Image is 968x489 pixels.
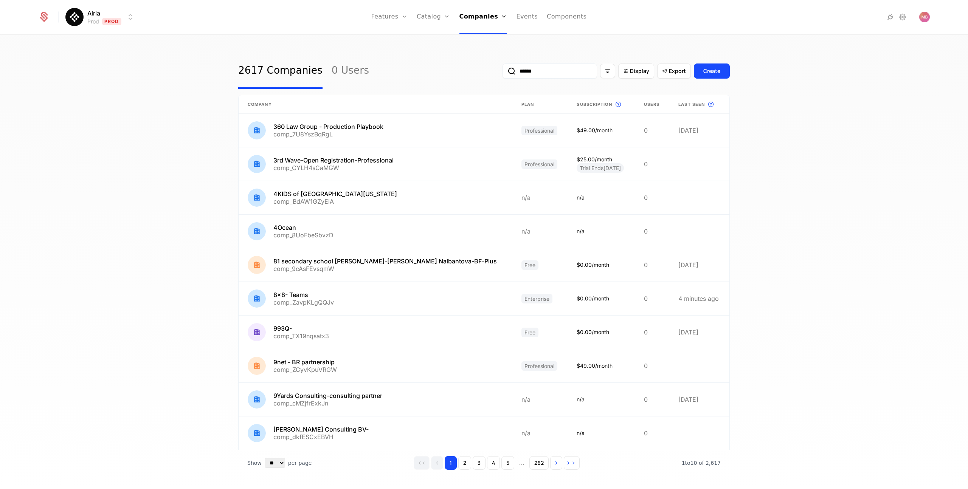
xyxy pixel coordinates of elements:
[102,18,121,25] span: Prod
[265,458,285,468] select: Select page size
[550,456,562,470] button: Go to next page
[529,456,549,470] button: Go to page 262
[238,450,730,476] div: Table pagination
[68,9,135,25] button: Select environment
[657,63,691,79] button: Export
[919,12,930,22] img: Matt Bell
[682,460,706,466] span: 1 to 10 of
[238,53,323,89] a: 2617 Companies
[87,18,99,25] div: Prod
[65,8,84,26] img: Airia
[886,12,895,22] a: Integrations
[600,64,615,78] button: Filter options
[288,459,312,467] span: per page
[445,456,457,470] button: Go to page 1
[414,456,579,470] div: Page navigation
[431,456,443,470] button: Go to previous page
[564,456,580,470] button: Go to last page
[239,95,512,114] th: Company
[678,101,705,108] span: Last seen
[487,456,500,470] button: Go to page 4
[247,459,262,467] span: Show
[512,95,568,114] th: Plan
[516,457,527,469] span: ...
[682,460,721,466] span: 2,617
[473,456,486,470] button: Go to page 3
[618,63,654,79] button: Display
[414,456,430,470] button: Go to first page
[501,456,514,470] button: Go to page 5
[703,67,720,75] div: Create
[630,67,649,75] span: Display
[694,63,730,79] button: Create
[87,9,100,18] span: Airia
[635,95,670,114] th: Users
[577,101,612,108] span: Subscription
[919,12,930,22] button: Open user button
[669,67,686,75] span: Export
[898,12,907,22] a: Settings
[332,53,369,89] a: 0 Users
[458,456,471,470] button: Go to page 2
